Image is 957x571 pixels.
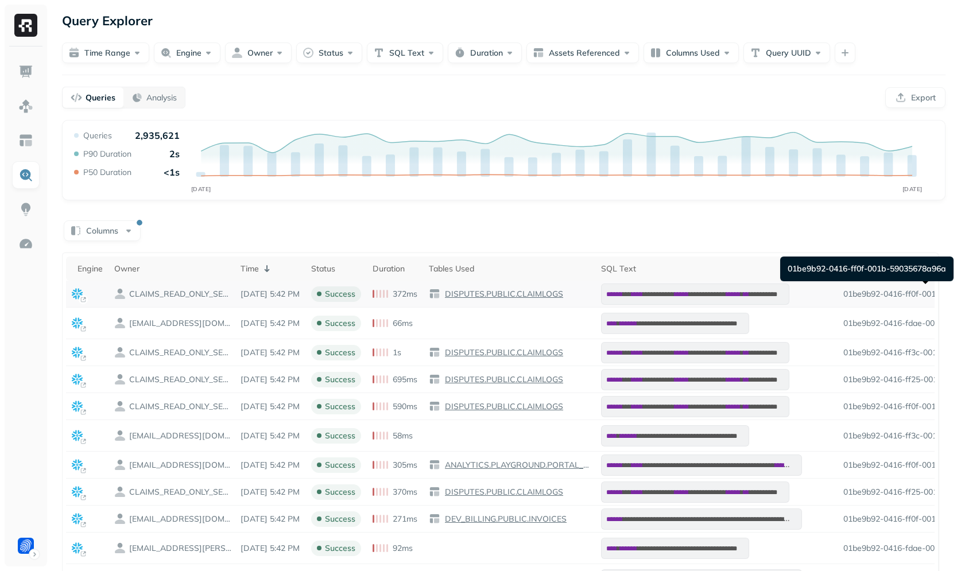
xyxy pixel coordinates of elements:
[429,374,440,385] img: table
[114,263,229,274] div: Owner
[429,263,590,274] div: Tables Used
[114,288,126,300] img: owner
[83,167,131,178] p: P50 Duration
[443,289,563,300] p: DISPUTES.PUBLIC.CLAIMLOGS
[325,543,355,554] p: success
[114,317,126,329] img: owner
[241,347,300,358] p: Aug 25, 2025 5:42 PM
[393,289,417,300] p: 372ms
[86,92,115,103] p: Queries
[241,289,300,300] p: Aug 25, 2025 5:42 PM
[429,513,440,525] img: table
[146,92,177,103] p: Analysis
[241,262,300,275] div: Time
[154,42,220,63] button: Engine
[241,401,300,412] p: Aug 25, 2025 5:42 PM
[241,460,300,471] p: Aug 25, 2025 5:42 PM
[191,185,211,192] tspan: [DATE]
[448,42,522,63] button: Duration
[18,133,33,148] img: Asset Explorer
[601,263,802,274] div: SQL Text
[393,347,401,358] p: 1s
[644,42,739,63] button: Columns Used
[129,374,233,385] p: CLAIMS_READ_ONLY_SERVICE_USER
[18,236,33,251] img: Optimization
[83,130,112,141] p: Queries
[325,430,355,441] p: success
[296,42,362,63] button: Status
[443,401,563,412] p: DISPUTES.PUBLIC.CLAIMLOGS
[241,374,300,385] p: Aug 25, 2025 5:42 PM
[440,374,563,385] a: DISPUTES.PUBLIC.CLAIMLOGS
[743,42,830,63] button: Query UUID
[129,460,233,471] p: EYAL.MEIRON@FORTER.COM
[393,318,413,329] p: 66ms
[18,202,33,217] img: Insights
[429,459,440,471] img: table
[393,543,413,554] p: 92ms
[440,401,563,412] a: DISPUTES.PUBLIC.CLAIMLOGS
[129,318,233,329] p: IGAL.KRAISLER@FORTER.COM
[135,130,180,141] p: 2,935,621
[62,10,153,31] p: Query Explorer
[311,263,361,274] div: Status
[440,514,567,525] a: DEV_BILLING.PUBLIC.INVOICES
[325,318,355,329] p: success
[429,288,440,300] img: table
[367,42,443,63] button: SQL Text
[129,401,233,412] p: CLAIMS_READ_ONLY_SERVICE_USER
[325,487,355,498] p: success
[169,148,180,160] p: 2s
[429,347,440,358] img: table
[325,289,355,300] p: success
[429,401,440,412] img: table
[83,149,131,160] p: P90 Duration
[443,514,567,525] p: DEV_BILLING.PUBLIC.INVOICES
[325,374,355,385] p: success
[443,487,563,498] p: DISPUTES.PUBLIC.CLAIMLOGS
[325,401,355,412] p: success
[885,87,946,108] button: Export
[440,289,563,300] a: DISPUTES.PUBLIC.CLAIMLOGS
[114,374,126,385] img: owner
[241,487,300,498] p: Aug 25, 2025 5:42 PM
[429,486,440,498] img: table
[129,543,233,554] p: HAREL.GENDLER@FORTER.COM
[902,185,923,192] tspan: [DATE]
[241,543,300,554] p: Aug 25, 2025 5:42 PM
[440,460,590,471] a: ANALYTICS.PLAYGROUND.PORTAL_BILLING_INVOICES
[526,42,639,63] button: Assets Referenced
[14,14,37,37] img: Ryft
[62,42,149,63] button: Time Range
[129,347,233,358] p: CLAIMS_READ_ONLY_SERVICE_USER
[241,430,300,441] p: Aug 25, 2025 5:42 PM
[393,374,417,385] p: 695ms
[18,64,33,79] img: Dashboard
[443,460,590,471] p: ANALYTICS.PLAYGROUND.PORTAL_BILLING_INVOICES
[373,263,417,274] div: Duration
[164,166,180,178] p: <1s
[325,347,355,358] p: success
[241,514,300,525] p: Aug 25, 2025 5:42 PM
[78,263,103,274] div: Engine
[780,257,954,281] div: 01be9b92-0416-ff0f-001b-59035678a96a
[114,401,126,412] img: owner
[443,347,563,358] p: DISPUTES.PUBLIC.CLAIMLOGS
[129,514,233,525] p: EYAL.MEIRON@FORTER.COM
[18,168,33,182] img: Query Explorer
[64,220,141,241] button: Columns
[393,401,417,412] p: 590ms
[18,99,33,114] img: Assets
[129,289,233,300] p: CLAIMS_READ_ONLY_SERVICE_USER
[129,487,233,498] p: CLAIMS_READ_ONLY_SERVICE_USER
[325,460,355,471] p: success
[393,430,413,441] p: 58ms
[443,374,563,385] p: DISPUTES.PUBLIC.CLAIMLOGS
[114,347,126,358] img: owner
[440,487,563,498] a: DISPUTES.PUBLIC.CLAIMLOGS
[440,347,563,358] a: DISPUTES.PUBLIC.CLAIMLOGS
[114,486,126,498] img: owner
[393,514,417,525] p: 271ms
[18,538,34,554] img: Forter
[114,513,126,525] img: owner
